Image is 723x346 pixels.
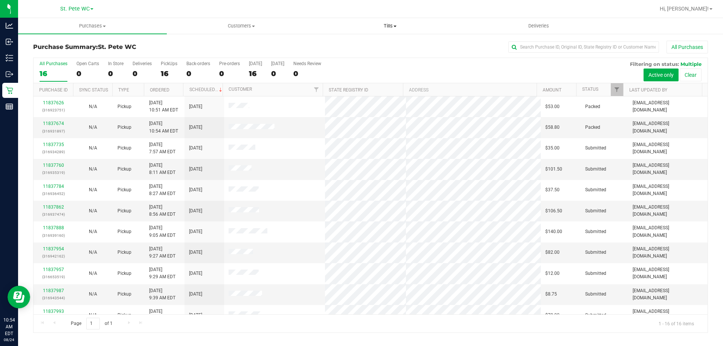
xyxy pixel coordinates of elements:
span: [EMAIL_ADDRESS][DOMAIN_NAME] [633,308,703,322]
span: [DATE] 9:29 AM EDT [149,266,175,280]
button: N/A [89,124,97,131]
span: Not Applicable [89,145,97,151]
a: 11837626 [43,100,64,105]
a: Amount [543,87,561,93]
span: [DATE] 8:56 AM EDT [149,204,175,218]
a: Purchase ID [39,87,68,93]
span: $35.00 [545,145,560,152]
span: [EMAIL_ADDRESS][DOMAIN_NAME] [633,204,703,218]
a: Filter [611,83,623,96]
div: Needs Review [293,61,321,66]
div: 16 [161,69,177,78]
div: PickUps [161,61,177,66]
span: St. Pete WC [60,6,90,12]
button: All Purchases [667,41,708,53]
a: 11837888 [43,225,64,230]
span: $70.00 [545,312,560,319]
button: N/A [89,166,97,173]
span: Not Applicable [89,125,97,130]
span: Not Applicable [89,312,97,318]
p: (316942162) [38,253,69,260]
a: Customers [167,18,316,34]
input: 1 [86,318,100,329]
span: Customers [167,23,315,29]
span: $106.50 [545,207,562,215]
span: Pickup [117,103,131,110]
span: Submitted [585,312,606,319]
button: N/A [89,249,97,256]
span: Pickup [117,145,131,152]
th: Address [403,83,537,96]
span: $37.50 [545,186,560,194]
button: Active only [644,69,679,81]
div: 0 [293,69,321,78]
a: 11837674 [43,121,64,126]
a: Purchases [18,18,167,34]
span: [DATE] 7:57 AM EDT [149,141,175,155]
button: N/A [89,145,97,152]
div: 16 [40,69,67,78]
span: Tills [316,23,464,29]
span: Submitted [585,166,606,173]
span: [DATE] [189,228,202,235]
div: 16 [249,69,262,78]
span: Pickup [117,312,131,319]
span: Not Applicable [89,250,97,255]
div: Pre-orders [219,61,240,66]
p: (316934289) [38,148,69,155]
p: 08/24 [3,337,15,343]
a: Status [582,87,598,92]
span: [DATE] [189,145,202,152]
p: (316923751) [38,107,69,114]
span: Not Applicable [89,104,97,109]
h3: Purchase Summary: [33,44,258,50]
span: [DATE] [189,166,202,173]
div: Back-orders [186,61,210,66]
span: [DATE] 10:54 AM EDT [149,120,178,134]
span: 1 - 16 of 16 items [653,318,700,329]
span: Not Applicable [89,271,97,276]
a: 11837862 [43,204,64,210]
div: 0 [271,69,284,78]
span: St. Pete WC [98,43,136,50]
span: Hi, [PERSON_NAME]! [660,6,709,12]
a: Deliveries [464,18,613,34]
span: $140.00 [545,228,562,235]
span: Submitted [585,228,606,235]
span: Pickup [117,249,131,256]
span: Pickup [117,124,131,131]
a: Tills [316,18,464,34]
div: 0 [186,69,210,78]
div: 0 [219,69,240,78]
inline-svg: Inventory [6,54,13,62]
div: [DATE] [249,61,262,66]
p: (316943544) [38,294,69,302]
div: [DATE] [271,61,284,66]
button: N/A [89,291,97,298]
span: [EMAIL_ADDRESS][DOMAIN_NAME] [633,99,703,114]
p: (316931897) [38,128,69,135]
span: [DATE] 9:05 AM EDT [149,224,175,239]
span: [DATE] [189,124,202,131]
div: In Store [108,61,124,66]
span: $8.75 [545,291,557,298]
span: Pickup [117,186,131,194]
inline-svg: Inbound [6,38,13,46]
span: Not Applicable [89,166,97,172]
p: (316939160) [38,232,69,239]
button: N/A [89,103,97,110]
p: (316935319) [38,169,69,176]
span: Submitted [585,291,606,298]
span: [EMAIL_ADDRESS][DOMAIN_NAME] [633,287,703,302]
span: [EMAIL_ADDRESS][DOMAIN_NAME] [633,162,703,176]
span: [DATE] [189,186,202,194]
span: [DATE] 8:11 AM EDT [149,162,175,176]
button: N/A [89,207,97,215]
a: Last Updated By [629,87,667,93]
span: [DATE] [189,207,202,215]
span: [DATE] 9:40 AM EDT [149,308,175,322]
span: [DATE] [189,312,202,319]
span: Submitted [585,249,606,256]
inline-svg: Reports [6,103,13,110]
span: [DATE] [189,270,202,277]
